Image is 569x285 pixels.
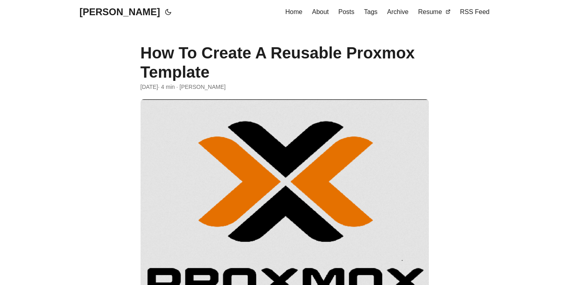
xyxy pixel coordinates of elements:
[460,8,490,15] span: RSS Feed
[418,8,442,15] span: Resume
[387,8,408,15] span: Archive
[338,8,354,15] span: Posts
[141,82,158,91] span: 2024-04-25 21:23:35 -0400 -0400
[364,8,378,15] span: Tags
[286,8,303,15] span: Home
[312,8,329,15] span: About
[141,82,429,91] div: · 4 min · [PERSON_NAME]
[141,43,429,82] h1: How To Create A Reusable Proxmox Template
